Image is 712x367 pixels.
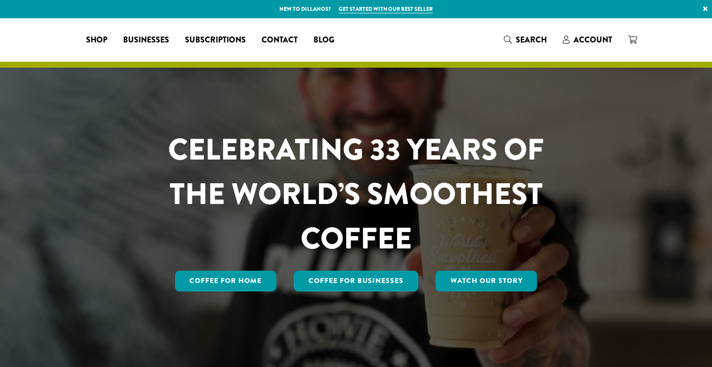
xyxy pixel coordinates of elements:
[262,34,298,46] span: Contact
[86,34,107,46] span: Shop
[175,271,277,291] a: Coffee for Home
[339,5,433,13] a: Get started with our best seller
[516,34,547,45] span: Search
[123,34,169,46] span: Businesses
[574,34,612,45] span: Account
[78,32,115,48] a: Shop
[313,34,334,46] span: Blog
[185,34,246,46] span: Subscriptions
[139,127,573,261] h1: CELEBRATING 33 YEARS OF THE WORLD’S SMOOTHEST COFFEE
[496,32,555,48] a: Search
[294,271,418,291] a: Coffee For Businesses
[436,271,537,291] a: Watch Our Story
